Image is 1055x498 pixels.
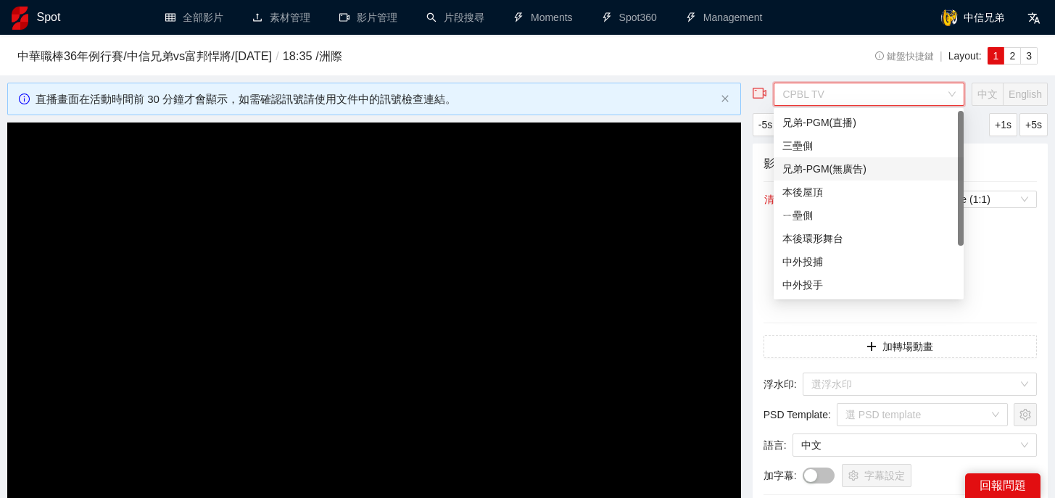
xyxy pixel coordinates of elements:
[1009,88,1042,100] span: English
[19,94,30,104] span: info-circle
[782,207,955,223] div: ㄧ壘側
[36,91,715,108] div: 直播畫面在活動時間前 30 分鐘才會顯示，如需確認訊號請使用文件中的訊號檢查連結。
[1025,117,1042,133] span: +5s
[1026,50,1032,62] span: 3
[782,161,955,177] div: 兄弟-PGM(無廣告)
[782,254,955,270] div: 中外投捕
[17,47,798,66] h3: 中華職棒36年例行賽 / 中信兄弟 vs 富邦悍將 / [DATE] 18:35 / 洲際
[272,49,283,62] span: /
[753,113,778,136] button: -5s
[995,117,1011,133] span: +1s
[602,12,657,23] a: thunderboltSpot360
[758,117,772,133] span: -5s
[993,50,999,62] span: 1
[764,468,797,484] span: 加字幕 :
[721,94,729,103] span: close
[934,191,1031,207] span: Square (1:1)
[753,86,767,101] span: video-camera
[875,51,885,61] span: info-circle
[866,341,877,353] span: plus
[948,50,982,62] span: Layout:
[940,50,943,62] span: |
[764,437,787,453] span: 語言 :
[426,12,484,23] a: search片段搜尋
[165,12,223,23] a: table全部影片
[965,473,1040,498] div: 回報問題
[769,281,1031,296] div: 無此資料
[721,94,729,104] button: close
[801,434,1028,456] span: 中文
[782,231,955,246] div: 本後環形舞台
[782,83,956,105] span: CPBL TV
[12,7,28,30] img: logo
[782,115,955,130] div: 兄弟-PGM(直播)
[977,88,998,100] span: 中文
[764,154,1037,173] h4: 影片剪輯區
[1009,50,1015,62] span: 2
[989,113,1017,136] button: +1s
[764,335,1037,358] button: plus加轉場動畫
[513,12,573,23] a: thunderboltMoments
[875,51,934,62] span: 鍵盤快捷鍵
[764,376,797,392] span: 浮水印 :
[764,191,785,208] button: 清除
[782,277,955,293] div: 中外投手
[339,12,397,23] a: video-camera影片管理
[686,12,763,23] a: thunderboltManagement
[782,184,955,200] div: 本後屋頂
[1019,113,1048,136] button: +5s
[782,138,955,154] div: 三壘側
[252,12,310,23] a: upload素材管理
[764,407,831,423] span: PSD Template :
[1014,403,1037,426] button: setting
[940,9,958,26] img: avatar
[842,464,911,487] button: setting字幕設定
